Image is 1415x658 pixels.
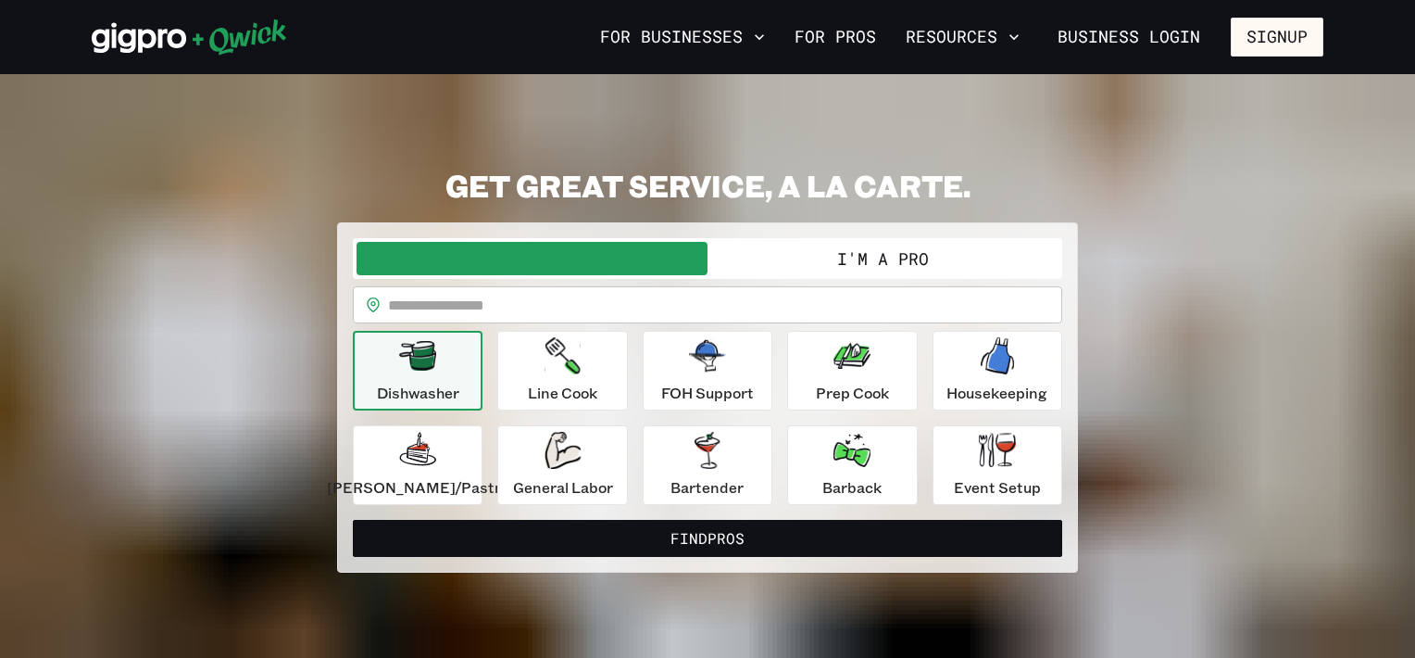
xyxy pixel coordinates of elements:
button: Resources [898,21,1027,53]
button: [PERSON_NAME]/Pastry [353,425,482,505]
button: Bartender [643,425,772,505]
button: Line Cook [497,331,627,411]
p: Line Cook [528,382,597,404]
button: I'm a Business [357,242,707,275]
p: General Labor [513,476,613,499]
button: FOH Support [643,331,772,411]
button: Signup [1231,18,1323,57]
button: Dishwasher [353,331,482,411]
button: Event Setup [933,425,1062,505]
p: Prep Cook [816,382,889,404]
p: Housekeeping [946,382,1047,404]
a: For Pros [787,21,883,53]
button: General Labor [497,425,627,505]
h2: GET GREAT SERVICE, A LA CARTE. [337,167,1078,204]
button: Prep Cook [787,331,917,411]
p: [PERSON_NAME]/Pastry [327,476,508,499]
p: Event Setup [954,476,1041,499]
p: Dishwasher [377,382,459,404]
button: Housekeeping [933,331,1062,411]
button: Barback [787,425,917,505]
button: I'm a Pro [707,242,1058,275]
p: Bartender [670,476,744,499]
button: FindPros [353,520,1062,557]
a: Business Login [1042,18,1216,57]
p: FOH Support [661,382,754,404]
button: For Businesses [593,21,772,53]
p: Barback [822,476,882,499]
